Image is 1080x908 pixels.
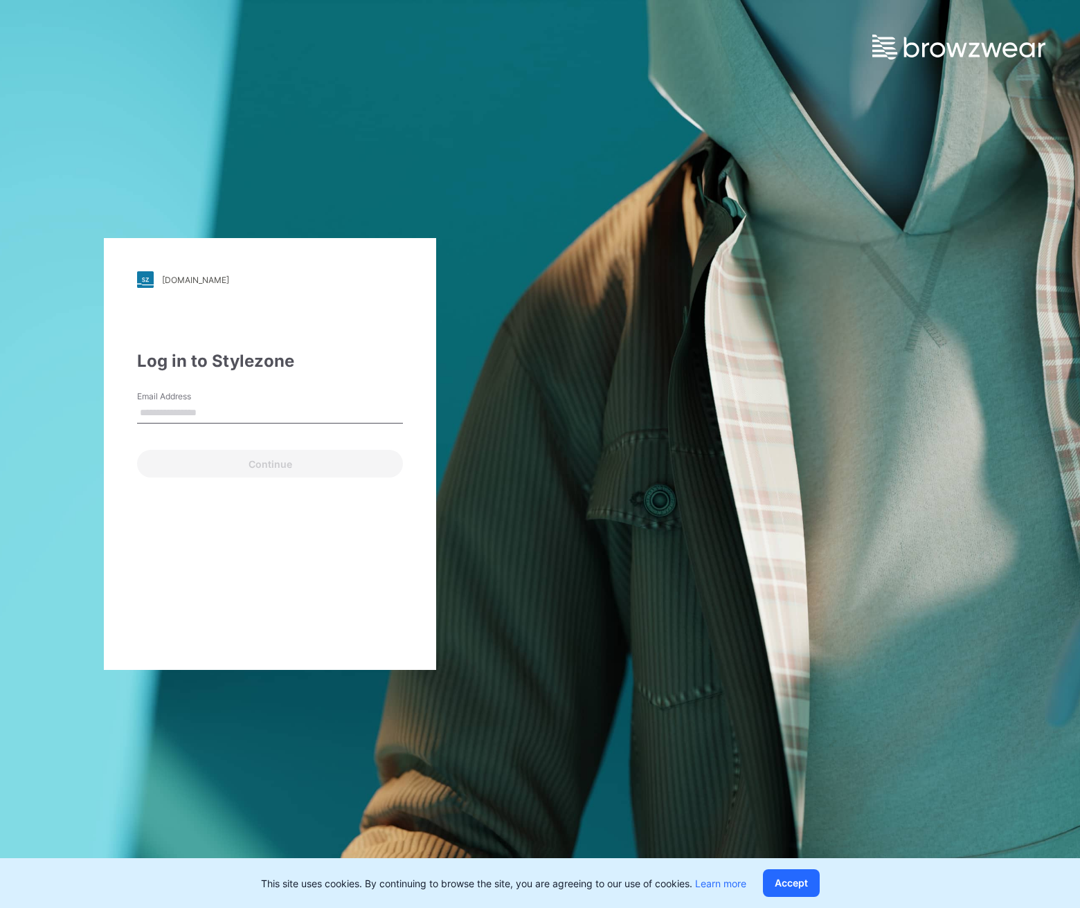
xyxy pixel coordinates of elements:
label: Email Address [137,390,234,403]
img: stylezone-logo.562084cfcfab977791bfbf7441f1a819.svg [137,271,154,288]
div: [DOMAIN_NAME] [162,275,229,285]
a: [DOMAIN_NAME] [137,271,403,288]
div: Log in to Stylezone [137,349,403,374]
p: This site uses cookies. By continuing to browse the site, you are agreeing to our use of cookies. [261,876,746,891]
a: Learn more [695,878,746,889]
button: Accept [763,869,820,897]
img: browzwear-logo.e42bd6dac1945053ebaf764b6aa21510.svg [872,35,1045,60]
